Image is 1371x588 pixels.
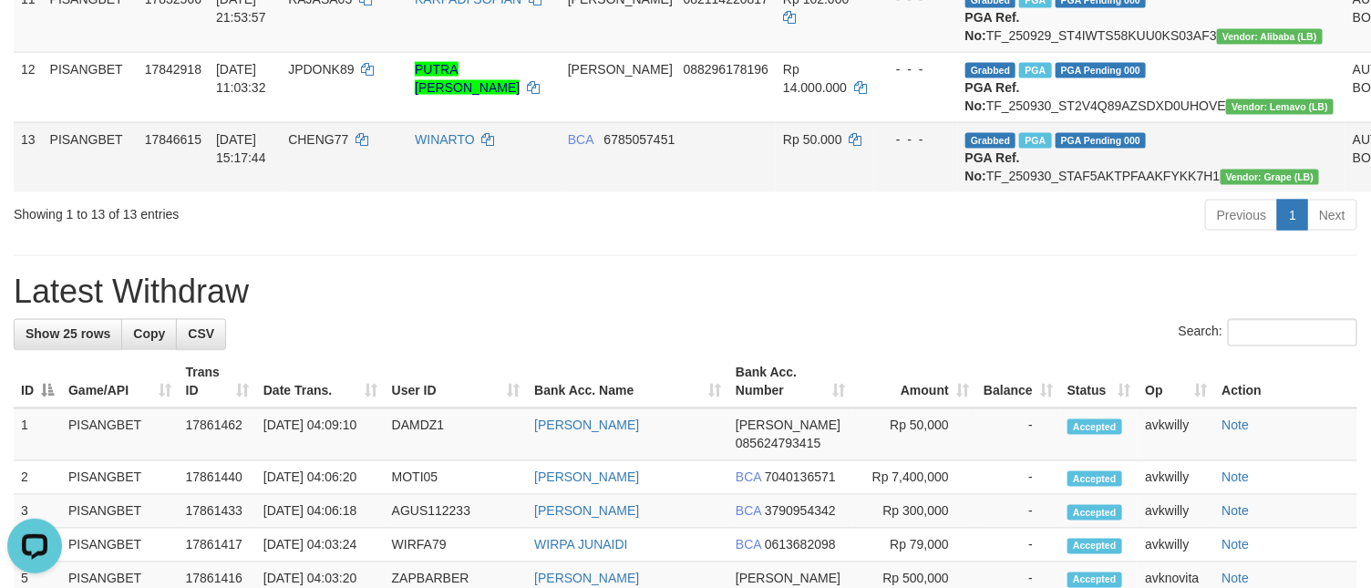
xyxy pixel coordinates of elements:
[216,132,266,165] span: [DATE] 15:17:44
[1056,133,1147,149] span: PGA Pending
[61,356,179,408] th: Game/API: activate to sort column ascending
[976,495,1060,529] td: -
[1228,319,1357,346] input: Search:
[976,461,1060,495] td: -
[1067,505,1122,521] span: Accepted
[179,408,256,461] td: 17861462
[736,470,761,485] span: BCA
[958,52,1345,122] td: TF_250930_ST2V4Q89AZSDXD0UHOVE
[853,356,976,408] th: Amount: activate to sort column ascending
[43,52,138,122] td: PISANGBET
[14,356,61,408] th: ID: activate to sort column descending
[1222,538,1250,552] a: Note
[534,538,627,552] a: WIRPA JUNAIDI
[288,132,348,147] span: CHENG77
[736,418,840,433] span: [PERSON_NAME]
[1067,419,1122,435] span: Accepted
[736,504,761,519] span: BCA
[256,408,385,461] td: [DATE] 04:09:10
[736,572,840,586] span: [PERSON_NAME]
[765,504,836,519] span: Copy 3790954342 to clipboard
[534,470,639,485] a: [PERSON_NAME]
[179,461,256,495] td: 17861440
[853,529,976,562] td: Rp 79,000
[881,130,951,149] div: - - -
[1179,319,1357,346] label: Search:
[415,62,520,95] a: PUTRA [PERSON_NAME]
[1019,133,1051,149] span: Marked by avksona
[976,408,1060,461] td: -
[14,461,61,495] td: 2
[1222,504,1250,519] a: Note
[1060,356,1139,408] th: Status: activate to sort column ascending
[14,52,43,122] td: 12
[976,356,1060,408] th: Balance: activate to sort column ascending
[1138,461,1214,495] td: avkwilly
[14,198,558,223] div: Showing 1 to 13 of 13 entries
[14,408,61,461] td: 1
[385,529,528,562] td: WIRFA79
[385,356,528,408] th: User ID: activate to sort column ascending
[534,504,639,519] a: [PERSON_NAME]
[1215,356,1357,408] th: Action
[385,408,528,461] td: DAMDZ1
[1067,573,1122,588] span: Accepted
[684,62,768,77] span: Copy 088296178196 to clipboard
[61,529,179,562] td: PISANGBET
[61,408,179,461] td: PISANGBET
[14,495,61,529] td: 3
[133,327,165,342] span: Copy
[14,319,122,350] a: Show 25 rows
[1222,572,1250,586] a: Note
[534,572,639,586] a: [PERSON_NAME]
[765,538,836,552] span: Copy 0613682098 to clipboard
[1221,170,1320,185] span: Vendor URL: https://dashboard.q2checkout.com/secure
[1277,200,1308,231] a: 1
[1138,529,1214,562] td: avkwilly
[783,62,847,95] span: Rp 14.000.000
[26,327,110,342] span: Show 25 rows
[7,7,62,62] button: Open LiveChat chat widget
[256,529,385,562] td: [DATE] 04:03:24
[527,356,728,408] th: Bank Acc. Name: activate to sort column ascending
[1138,356,1214,408] th: Op: activate to sort column ascending
[188,327,214,342] span: CSV
[965,150,1020,183] b: PGA Ref. No:
[216,62,266,95] span: [DATE] 11:03:32
[145,132,201,147] span: 17846615
[728,356,853,408] th: Bank Acc. Number: activate to sort column ascending
[179,495,256,529] td: 17861433
[256,356,385,408] th: Date Trans.: activate to sort column ascending
[965,10,1020,43] b: PGA Ref. No:
[736,538,761,552] span: BCA
[288,62,354,77] span: JPDONK89
[43,122,138,192] td: PISANGBET
[415,132,475,147] a: WINARTO
[604,132,675,147] span: Copy 6785057451 to clipboard
[179,529,256,562] td: 17861417
[1226,99,1334,115] span: Vendor URL: https://dashboard.q2checkout.com/secure
[853,461,976,495] td: Rp 7,400,000
[1019,63,1051,78] span: Marked by avkvina
[1138,495,1214,529] td: avkwilly
[61,461,179,495] td: PISANGBET
[736,437,820,451] span: Copy 085624793415 to clipboard
[534,418,639,433] a: [PERSON_NAME]
[1205,200,1278,231] a: Previous
[976,529,1060,562] td: -
[958,122,1345,192] td: TF_250930_STAF5AKTPFAAKFYKK7H1
[385,495,528,529] td: AGUS112233
[1067,539,1122,554] span: Accepted
[14,274,1357,311] h1: Latest Withdraw
[765,470,836,485] span: Copy 7040136571 to clipboard
[568,132,593,147] span: BCA
[1217,29,1323,45] span: Vendor URL: https://dashboard.q2checkout.com/secure
[1138,408,1214,461] td: avkwilly
[568,62,673,77] span: [PERSON_NAME]
[145,62,201,77] span: 17842918
[385,461,528,495] td: MOTI05
[61,495,179,529] td: PISANGBET
[256,495,385,529] td: [DATE] 04:06:18
[965,80,1020,113] b: PGA Ref. No:
[256,461,385,495] td: [DATE] 04:06:20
